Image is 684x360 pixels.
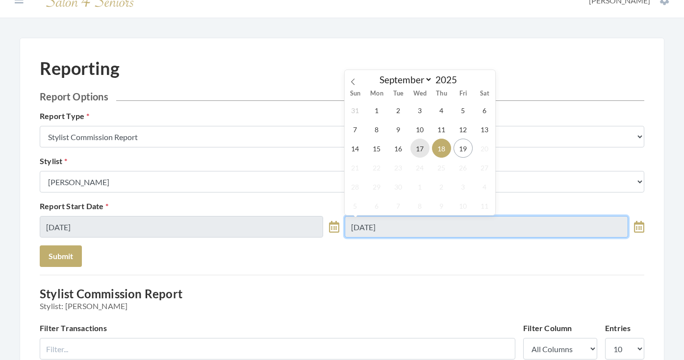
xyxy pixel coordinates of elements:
span: October 5, 2025 [346,196,365,215]
input: Year [432,74,465,85]
span: September 11, 2025 [432,120,451,139]
a: toggle [634,216,644,238]
span: September 16, 2025 [389,139,408,158]
h1: Reporting [40,58,120,79]
span: October 4, 2025 [475,177,494,196]
h3: Stylist Commission Report [40,287,644,311]
label: Filter Transactions [40,322,107,334]
span: October 3, 2025 [454,177,473,196]
span: September 15, 2025 [367,139,386,158]
span: September 4, 2025 [432,100,451,120]
label: Stylist [40,155,68,167]
span: September 22, 2025 [367,158,386,177]
span: September 7, 2025 [346,120,365,139]
span: Stylist: [PERSON_NAME] [40,301,644,311]
span: Tue [387,91,409,97]
span: September 9, 2025 [389,120,408,139]
span: September 21, 2025 [346,158,365,177]
label: Report Type [40,110,89,122]
span: October 1, 2025 [410,177,430,196]
span: September 18, 2025 [432,139,451,158]
span: October 8, 2025 [410,196,430,215]
span: September 27, 2025 [475,158,494,177]
input: Select Date [40,216,323,238]
span: September 10, 2025 [410,120,430,139]
span: September 25, 2025 [432,158,451,177]
span: September 2, 2025 [389,100,408,120]
a: toggle [329,216,339,238]
button: Submit [40,245,82,267]
span: October 2, 2025 [432,177,451,196]
span: September 26, 2025 [454,158,473,177]
span: Sun [345,91,366,97]
label: Entries [605,322,631,334]
span: September 12, 2025 [454,120,473,139]
label: Filter Column [523,322,572,334]
input: Select Date [345,216,628,238]
span: September 17, 2025 [410,139,430,158]
span: September 13, 2025 [475,120,494,139]
span: Fri [452,91,474,97]
span: September 19, 2025 [454,139,473,158]
span: September 24, 2025 [410,158,430,177]
h2: Report Options [40,91,644,102]
select: Month [375,73,433,86]
span: October 11, 2025 [475,196,494,215]
span: Sat [474,91,495,97]
span: Thu [431,91,452,97]
span: Mon [366,91,387,97]
span: September 8, 2025 [367,120,386,139]
span: September 23, 2025 [389,158,408,177]
input: Filter... [40,338,515,360]
span: October 9, 2025 [432,196,451,215]
span: September 6, 2025 [475,100,494,120]
label: Report Start Date [40,200,109,212]
span: September 14, 2025 [346,139,365,158]
span: October 6, 2025 [367,196,386,215]
span: October 10, 2025 [454,196,473,215]
span: Wed [409,91,431,97]
span: September 28, 2025 [346,177,365,196]
span: September 29, 2025 [367,177,386,196]
span: August 31, 2025 [346,100,365,120]
span: October 7, 2025 [389,196,408,215]
span: September 3, 2025 [410,100,430,120]
span: September 20, 2025 [475,139,494,158]
span: September 5, 2025 [454,100,473,120]
span: September 1, 2025 [367,100,386,120]
span: September 30, 2025 [389,177,408,196]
